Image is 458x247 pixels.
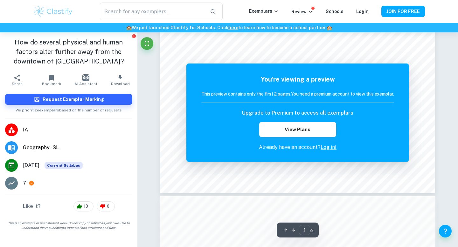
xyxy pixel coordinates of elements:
button: Fullscreen [141,37,153,50]
div: 0 [97,201,115,211]
button: Report issue [131,34,136,38]
button: Request Exemplar Marking [5,94,132,105]
span: IA [23,126,132,134]
span: [DATE] [23,162,39,169]
h6: We just launched Clastify for Schools. Click to learn how to become a school partner. [1,24,457,31]
span: 🏫 [126,25,132,30]
button: JOIN FOR FREE [381,6,425,17]
span: Current Syllabus [45,162,83,169]
h6: Request Exemplar Marking [43,96,104,103]
a: Login [356,9,369,14]
button: Help and Feedback [439,225,452,237]
span: 0 [103,203,113,210]
p: Exemplars [249,8,279,15]
span: This is an example of past student work. Do not copy or submit as your own. Use to understand the... [3,221,135,230]
p: 7 [23,179,26,187]
a: Log in! [321,144,337,150]
div: 10 [73,201,94,211]
button: AI Assistant [69,71,103,89]
span: Download [111,82,130,86]
span: 🏫 [327,25,332,30]
h6: Like it? [23,203,41,210]
span: Share [12,82,23,86]
button: Download [103,71,137,89]
span: 10 [80,203,92,210]
img: AI Assistant [82,74,89,81]
span: Geography - SL [23,144,132,151]
a: Schools [326,9,343,14]
span: We prioritize exemplars based on the number of requests [16,105,122,113]
p: Review [291,8,313,15]
h5: You're viewing a preview [201,75,394,84]
button: Bookmark [34,71,69,89]
input: Search for any exemplars... [100,3,205,20]
img: Clastify logo [33,5,73,18]
h6: Upgrade to Premium to access all exemplars [242,109,353,117]
p: Already have an account? [201,144,394,151]
h1: How do several physical and human factors alter further away from the downtown of [GEOGRAPHIC_DATA]? [5,37,132,66]
span: / 2 [310,227,314,233]
h6: This preview contains only the first 2 pages. You need a premium account to view this exemplar. [201,90,394,97]
span: AI Assistant [74,82,97,86]
button: View Plans [259,122,336,137]
a: here [228,25,238,30]
span: Bookmark [42,82,61,86]
div: This exemplar is based on the current syllabus. Feel free to refer to it for inspiration/ideas wh... [45,162,83,169]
